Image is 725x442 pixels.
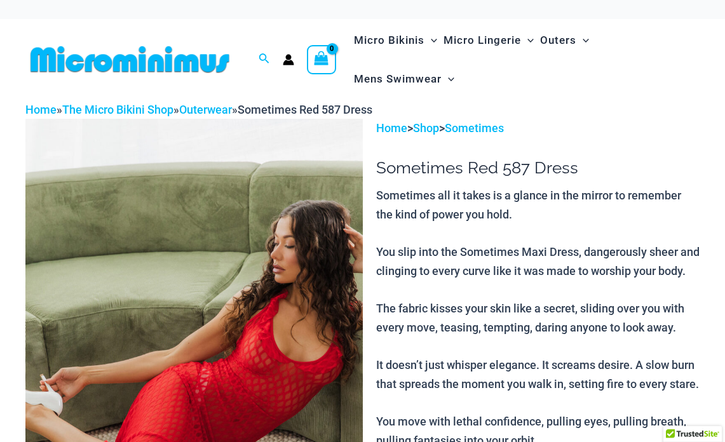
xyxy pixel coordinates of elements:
[537,21,592,60] a: OutersMenu ToggleMenu Toggle
[424,24,437,57] span: Menu Toggle
[521,24,534,57] span: Menu Toggle
[238,103,372,116] span: Sometimes Red 587 Dress
[179,103,232,116] a: Outerwear
[307,45,336,74] a: View Shopping Cart, empty
[62,103,173,116] a: The Micro Bikini Shop
[354,24,424,57] span: Micro Bikinis
[349,19,700,100] nav: Site Navigation
[445,121,504,135] a: Sometimes
[351,21,440,60] a: Micro BikinisMenu ToggleMenu Toggle
[540,24,576,57] span: Outers
[25,103,372,116] span: » » »
[25,103,57,116] a: Home
[376,158,700,178] h1: Sometimes Red 587 Dress
[413,121,439,135] a: Shop
[259,51,270,67] a: Search icon link
[442,63,454,95] span: Menu Toggle
[576,24,589,57] span: Menu Toggle
[351,60,457,98] a: Mens SwimwearMenu ToggleMenu Toggle
[376,121,407,135] a: Home
[283,54,294,65] a: Account icon link
[440,21,537,60] a: Micro LingerieMenu ToggleMenu Toggle
[376,119,700,138] p: > >
[444,24,521,57] span: Micro Lingerie
[354,63,442,95] span: Mens Swimwear
[25,45,234,74] img: MM SHOP LOGO FLAT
